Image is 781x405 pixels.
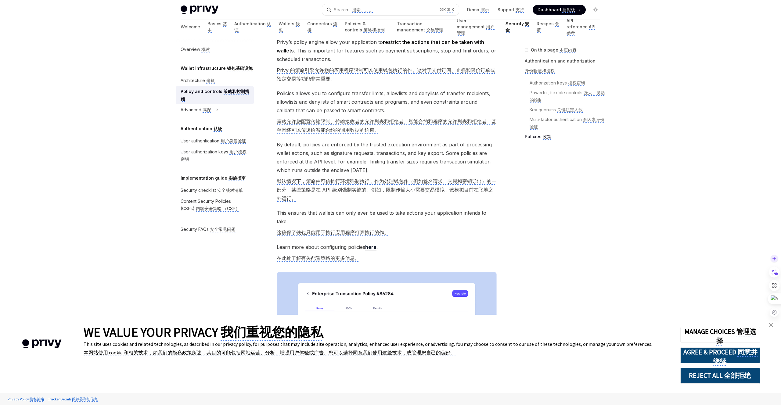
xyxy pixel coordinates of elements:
[227,66,253,71] monica-translate-translate: 钱包基础设施
[345,20,390,34] a: Policies & controls 策略和控制
[525,88,605,105] a: Powerful, flexible controls 强大、灵活的控制
[498,7,525,13] a: Support 支持
[683,348,736,356] monica-translate-origin-text: AGREE & PROCEED
[277,255,360,262] monica-translate-translate: 在此处了解有关配置策略的更多信息。
[181,66,226,71] monica-translate-origin-text: Wallet infrastructure
[397,20,449,34] a: Transaction management 交易管理
[537,20,559,34] a: Recipes 食谱
[196,206,240,212] monica-translate-translate: 内容安全策略 （CSP）
[277,210,486,224] monica-translate-origin-text: This ensures that wallets can only ever be used to take actions your application intends to take.
[443,7,446,12] monica-translate-origin-text: K
[765,319,777,331] a: close banner
[525,115,605,132] a: Multi-factor authentication 多因素身份验证
[176,44,254,55] a: Overview 概述
[426,27,443,33] monica-translate-translate: 交易管理
[334,7,351,12] monica-translate-origin-text: Search...
[352,7,373,13] monica-translate-translate: 搜索。。。
[457,24,495,36] monica-translate-translate: 用户管理
[9,331,74,357] img: company logo
[307,21,332,26] monica-translate-origin-text: Connectors
[176,86,254,104] a: Policy and controls 策略和控制措施
[84,349,455,356] monica-translate-translate: 本网站使用 cookie 和相关技术，如我们的隐私政策所述，其目的可能包括网站运营、分析、增强用户体验或广告。您可以选择同意我们使用这些技术，或管理您自己的偏好。
[84,341,652,347] monica-translate-origin-text: This site uses cookies and related technologies, as described in our privacy policy, for purposes...
[181,199,231,211] monica-translate-origin-text: Content Security Policies (CSPs)
[221,138,246,144] monica-translate-translate: 用户身份验证
[207,20,227,34] a: Basics 基本
[457,20,498,34] a: User management 用户管理
[345,21,366,32] monica-translate-origin-text: Policies & controls
[307,20,337,34] a: Connectors 连接
[713,348,758,366] monica-translate-translate: 同意并继续
[562,7,575,13] monica-translate-translate: 挡泥板
[447,7,454,13] monica-translate-translate: ⌘ K
[210,227,236,232] monica-translate-translate: 安全常见问题
[221,324,323,341] monica-translate-translate: 我们重视您的隐私
[506,21,524,26] monica-translate-origin-text: Security
[560,47,577,53] monica-translate-translate: 本页内容
[277,244,365,250] monica-translate-origin-text: Learn more about configuring policies
[538,7,561,12] monica-translate-origin-text: Dashboard
[322,4,459,15] button: Search... 搜索。。。 ⌘K ⌘ K
[307,21,337,33] monica-translate-translate: 连接
[769,323,773,327] img: close banner
[207,21,227,33] monica-translate-translate: 基本
[48,397,71,401] monica-translate-origin-text: Tracker Details
[176,146,254,165] a: User authorization keys 用户授权密钥
[176,104,254,115] button: Advanced 高深
[506,20,529,34] a: Security 安全
[214,126,222,132] monica-translate-translate: 认证
[181,107,201,112] monica-translate-origin-text: Advanced
[30,397,44,402] monica-translate-translate: 隐私策略
[543,134,551,140] monica-translate-translate: 政策
[530,117,582,122] monica-translate-origin-text: Multi-factor authentication
[176,196,254,214] a: Content Security Policies (CSPs) 内容安全策略 （CSP）
[397,21,425,32] monica-translate-origin-text: Transaction management
[46,394,100,404] a: Tracker Details
[181,78,205,83] monica-translate-origin-text: Architecture
[680,347,760,363] button: AGREE & PROCEED 同意并继续
[376,244,378,250] monica-translate-origin-text: .
[277,39,383,45] monica-translate-origin-text: Privy’s policy engine allow your application to
[680,368,760,384] button: REJECT ALL 全部拒绝
[530,80,567,85] monica-translate-origin-text: Authorization keys
[277,178,496,202] monica-translate-translate: 默认情况下，策略由可信执行环境强制执行，作为处理钱包作（例如签名请求、交易和密钥导出）的一部分。某些策略是在 API 级别强制实施的。例如，限制传输大小需要交易模拟，该模拟目前在飞地之外运行。
[72,397,98,402] monica-translate-translate: 跟踪器详细信息
[279,21,294,26] monica-translate-origin-text: Wallets
[365,244,376,250] a: here
[557,107,583,113] monica-translate-translate: 关键法定人数
[176,135,254,146] a: User authentication 用户身份验证
[516,7,524,13] monica-translate-translate: 支持
[567,24,596,36] monica-translate-translate: API 参考
[234,21,271,33] monica-translate-translate: 认证
[525,132,605,142] a: Policies 政策
[181,138,219,143] monica-translate-origin-text: User authentication
[234,20,271,34] a: Authentication 认证
[525,134,542,139] monica-translate-origin-text: Policies
[181,227,209,232] monica-translate-origin-text: Security FAQs
[277,90,491,113] monica-translate-origin-text: Policies allows you to configure transfer limits, allowlists and denylists of transfer recipients...
[567,18,588,29] monica-translate-origin-text: API reference
[181,126,212,131] monica-translate-origin-text: Authentication
[525,56,605,78] a: Authentication and authorization身份验证和授权
[277,229,389,236] monica-translate-translate: 这确保了钱包只能用于执行应用程序打算执行的作。
[568,80,585,86] monica-translate-translate: 授权密钥
[181,89,222,94] monica-translate-origin-text: Policy and controls
[531,47,558,52] monica-translate-origin-text: On this page
[201,47,210,52] monica-translate-translate: 概述
[277,118,496,134] monica-translate-translate: 策略允许您配置传输限制、传输接收者的允许列表和拒绝者、智能合约和程序的允许列表和拒绝者，甚至围绕可以传递给智能合约的调用数据的约束。
[229,175,246,181] monica-translate-translate: 实施指南
[181,5,218,14] img: light logo
[530,90,582,95] monica-translate-origin-text: Powerful, flexible controls
[234,21,266,26] monica-translate-origin-text: Authentication
[181,188,216,193] monica-translate-origin-text: Security checklist
[533,5,586,15] a: Dashboard 挡泥板
[537,21,559,33] monica-translate-translate: 食谱
[279,20,300,34] a: Wallets 钱包
[203,107,211,113] monica-translate-translate: 高深
[467,7,479,12] monica-translate-origin-text: Demo
[525,105,605,115] a: Key quorums 关键法定人数
[181,175,227,181] monica-translate-origin-text: Implementation guide
[277,142,492,173] monica-translate-origin-text: By default, policies are enforced by the trusted execution environment as part of processing wall...
[506,21,529,33] monica-translate-translate: 安全
[176,75,254,86] a: Architecture 建筑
